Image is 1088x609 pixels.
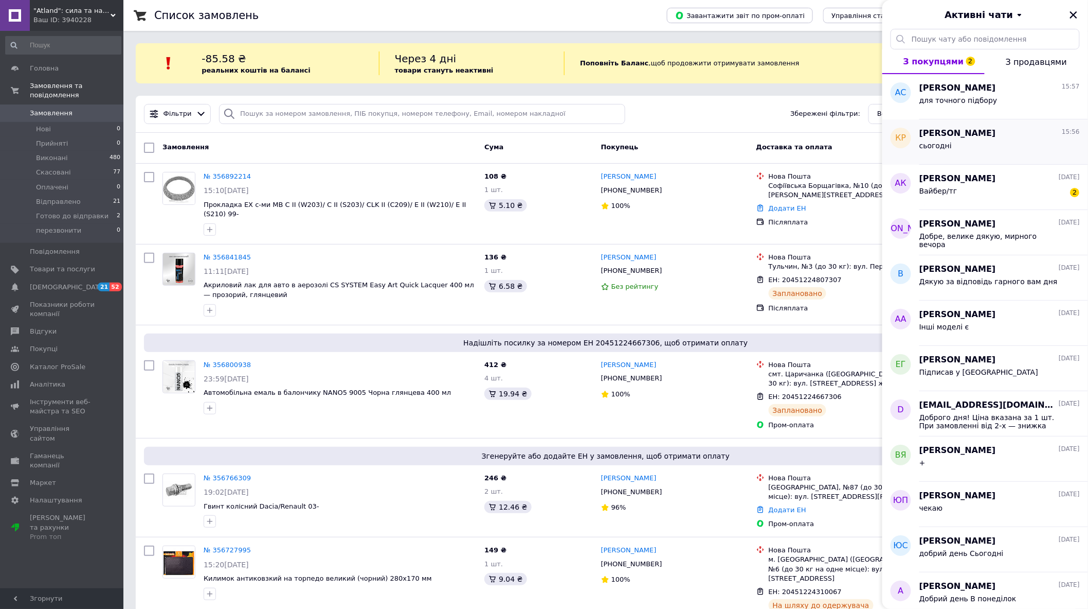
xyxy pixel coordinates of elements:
span: 100% [611,576,630,583]
span: 77 [113,168,120,177]
button: Управління статусами [823,8,918,23]
span: [DATE] [1059,264,1080,272]
span: [PERSON_NAME] [867,223,935,235]
span: [DATE] [1059,445,1080,454]
span: Виконані [36,153,68,163]
span: Замовлення [162,143,209,151]
span: 15:10[DATE] [204,186,249,195]
img: Фото товару [163,253,195,285]
span: 100% [611,390,630,398]
button: З продавцями [985,49,1088,74]
span: ЕН: 20451224310067 [769,588,842,596]
a: Фото товару [162,172,195,205]
button: АА[PERSON_NAME][DATE]Інші моделі є [882,301,1088,346]
div: Софіївська Борщагівка, №10 (до 30 кг): вул. [PERSON_NAME][STREET_ADDRESS] 26 [769,181,934,200]
a: Фото товару [162,474,195,507]
div: 9.04 ₴ [484,573,527,585]
span: Доставка та оплата [756,143,832,151]
button: Активні чати [911,8,1059,22]
span: Оплачені [36,183,68,192]
img: :exclamation: [161,56,176,71]
a: Акриловий лак для авто в аерозолі CS SYSTEM Easy Art Quick Lacquer 400 мл — прозорий, глянцевий [204,281,474,299]
span: [DEMOGRAPHIC_DATA] [30,283,106,292]
span: 15:20[DATE] [204,561,249,569]
span: Надішліть посилку за номером ЕН 20451224667306, щоб отримати оплату [148,338,1063,348]
div: Prom топ [30,532,95,542]
span: Фільтри [164,109,192,119]
span: Відгуки [30,327,57,336]
span: Замовлення [30,109,72,118]
span: [DATE] [1059,173,1080,182]
span: Товари та послуги [30,265,95,274]
a: [PERSON_NAME] [601,360,657,370]
a: Додати ЕН [769,204,806,212]
span: [PERSON_NAME] [919,309,996,321]
a: [PERSON_NAME] [601,474,657,483]
span: Підписав у [GEOGRAPHIC_DATA] [919,368,1038,376]
span: [DATE] [1059,309,1080,318]
span: Каталог ProSale [30,362,85,372]
div: Заплановано [769,287,827,300]
div: 6.58 ₴ [484,280,527,292]
span: Головна [30,64,59,73]
span: Відправлено [36,197,81,206]
span: ВЯ [895,449,906,461]
a: Гвинт колісний Dacia/Renault 03- [204,502,319,510]
span: Аналітика [30,380,65,389]
img: Фото товару [163,481,195,498]
a: № 356766309 [204,474,251,482]
span: чекаю [919,504,943,512]
span: Інструменти веб-майстра та SEO [30,397,95,416]
span: Завантажити звіт по пром-оплаті [675,11,805,20]
div: [PHONE_NUMBER] [599,372,664,385]
span: [DATE] [1059,399,1080,408]
span: Прокладка EX с-ми MB C II (W203)/ C II (S203)/ CLK II (C209)/ E II (W210)/ E II (S210) 99- [204,201,466,218]
img: Фото товару [163,546,195,578]
span: 23:59[DATE] [204,375,249,383]
span: Всі [877,109,887,119]
span: [PERSON_NAME] [919,218,996,230]
span: 19:02[DATE] [204,488,249,496]
button: d[EMAIL_ADDRESS][DOMAIN_NAME][DATE]Доброго дня! Ціна вказана за 1 шт. При замовленні від 2-х — зн... [882,391,1088,437]
div: [PHONE_NUMBER] [599,184,664,197]
span: 15:57 [1062,82,1080,91]
span: [PERSON_NAME] [919,535,996,547]
a: [PERSON_NAME] [601,546,657,555]
span: [PERSON_NAME] та рахунки [30,513,95,542]
button: ЕГ[PERSON_NAME][DATE]Підписав у [GEOGRAPHIC_DATA] [882,346,1088,391]
span: АА [895,314,906,325]
span: Скасовані [36,168,71,177]
button: З покупцями2 [882,49,985,74]
span: 0 [117,183,120,192]
span: 100% [611,202,630,210]
span: 480 [110,153,120,163]
a: № 356892214 [204,172,251,180]
button: ЮС[PERSON_NAME][DATE]добрий день Сьогодні [882,527,1088,572]
span: 52 [110,283,121,291]
span: для точного підбору [919,96,998,105]
span: -85.58 ₴ [202,53,246,65]
span: "Atland": сила та надійність вашого авто! [33,6,111,15]
span: Повідомлення [30,247,80,256]
span: Управління статусами [831,12,910,20]
span: [PERSON_NAME] [919,264,996,275]
span: Управління сайтом [30,424,95,443]
span: 15:56 [1062,128,1080,136]
span: 412 ₴ [484,361,506,369]
a: Автомобільна емаль в балончику NANO5 9005 Чорна глянцева 400 мл [204,389,451,396]
span: [PERSON_NAME] [919,354,996,366]
div: 5.10 ₴ [484,199,527,212]
h1: Список замовлень [154,9,259,22]
span: [DATE] [1059,581,1080,589]
span: [DATE] [1059,354,1080,363]
span: [PERSON_NAME] [919,173,996,185]
span: Прийняті [36,139,68,148]
button: КР[PERSON_NAME]15:56сьогодні [882,119,1088,165]
div: Пром-оплата [769,421,934,430]
div: [PHONE_NUMBER] [599,264,664,277]
div: Післяплата [769,304,934,313]
a: [PERSON_NAME] [601,172,657,182]
span: Без рейтингу [611,283,659,290]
